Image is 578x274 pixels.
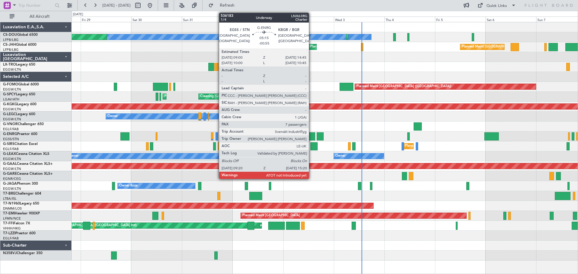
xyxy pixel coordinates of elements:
[3,127,19,131] a: EGLF/FAB
[3,177,21,181] a: EGNR/CEG
[3,67,21,72] a: EGGW/LTN
[486,17,536,22] div: Sat 6
[215,3,240,8] span: Refresh
[3,172,17,176] span: G-GARE
[119,181,138,190] div: Owner Ibiza
[3,142,38,146] a: G-SIRSCitation Excel
[3,38,19,42] a: LFPB/LBG
[3,206,22,211] a: DNMM/LOS
[334,17,384,22] div: Wed 3
[3,83,18,86] span: G-FOMO
[3,147,19,151] a: EGLF/FAB
[3,152,49,156] a: G-LEAXCessna Citation XLS
[3,196,17,201] a: LTBA/ISL
[3,93,16,96] span: G-SPCY
[18,1,53,10] input: Trip Number
[3,43,16,47] span: CS-JHH
[182,17,232,22] div: Sun 31
[259,171,314,180] div: Unplanned Maint [PERSON_NAME]
[3,87,21,92] a: EGGW/LTN
[3,117,21,122] a: EGGW/LTN
[73,12,83,17] div: [DATE]
[3,236,19,241] a: EGLF/FAB
[3,103,17,106] span: G-KGKG
[3,112,16,116] span: G-LEGC
[200,92,285,101] div: Cleaning [GEOGRAPHIC_DATA] ([PERSON_NAME] Intl)
[233,12,244,17] div: [DATE]
[3,182,38,186] a: G-JAGAPhenom 300
[3,122,44,126] a: G-VNORChallenger 650
[310,42,405,51] div: Planned Maint [GEOGRAPHIC_DATA] ([GEOGRAPHIC_DATA])
[3,48,19,52] a: LFPB/LBG
[3,182,17,186] span: G-JAGA
[16,14,64,19] span: All Aircraft
[3,172,53,176] a: G-GARECessna Citation XLS+
[3,202,39,205] a: T7-N1960Legacy 650
[3,137,19,141] a: EGSS/STN
[3,103,36,106] a: G-KGKGLegacy 600
[3,202,20,205] span: T7-N1960
[3,212,40,215] a: T7-EMIHawker 900XP
[3,162,17,166] span: G-GAAL
[3,216,21,221] a: LFMN/NCE
[206,1,242,10] button: Refresh
[3,192,41,195] a: T7-BREChallenger 604
[3,107,21,112] a: EGGW/LTN
[3,222,14,225] span: T7-FFI
[3,186,21,191] a: EGGW/LTN
[81,17,131,22] div: Fri 29
[474,1,519,10] button: Quick Links
[3,152,16,156] span: G-LEAX
[3,142,14,146] span: G-SIRS
[3,162,53,166] a: G-GAALCessna Citation XLS+
[3,167,21,171] a: EGGW/LTN
[384,17,435,22] div: Thu 4
[283,17,334,22] div: Tue 2
[3,63,35,66] a: LX-TROLegacy 650
[3,97,19,102] a: LGAV/ATH
[3,132,17,136] span: G-ENRG
[232,17,283,22] div: Mon 1
[3,33,38,37] a: CS-DOUGlobal 6500
[68,152,79,161] div: Owner
[486,3,507,9] div: Quick Links
[348,32,443,42] div: Planned Maint [GEOGRAPHIC_DATA] ([GEOGRAPHIC_DATA])
[7,12,65,21] button: All Aircraft
[3,212,15,215] span: T7-EMI
[3,232,15,235] span: T7-LZZI
[3,251,17,255] span: N358VJ
[107,112,118,121] div: Owner
[335,152,346,161] div: Owner
[356,82,451,91] div: Planned Maint [GEOGRAPHIC_DATA] ([GEOGRAPHIC_DATA])
[131,17,182,22] div: Sat 30
[3,33,17,37] span: CS-DOU
[405,142,500,151] div: Planned Maint [GEOGRAPHIC_DATA] ([GEOGRAPHIC_DATA])
[3,157,21,161] a: EGGW/LTN
[3,93,35,96] a: G-SPCYLegacy 650
[3,226,21,231] a: VHHH/HKG
[3,112,35,116] a: G-LEGCLegacy 600
[3,192,15,195] span: T7-BRE
[3,132,37,136] a: G-ENRGPraetor 600
[3,83,39,86] a: G-FOMOGlobal 6000
[3,251,42,255] a: N358VJChallenger 350
[164,92,234,101] div: Planned Maint Athens ([PERSON_NAME] Intl)
[3,43,36,47] a: CS-JHHGlobal 6000
[3,222,30,225] a: T7-FFIFalcon 7X
[3,232,36,235] a: T7-LZZIPraetor 600
[102,3,131,8] span: [DATE] - [DATE]
[435,17,486,22] div: Fri 5
[3,122,18,126] span: G-VNOR
[242,211,300,220] div: Planned Maint [GEOGRAPHIC_DATA]
[3,63,16,66] span: LX-TRO
[462,42,557,51] div: Planned Maint [GEOGRAPHIC_DATA] ([GEOGRAPHIC_DATA])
